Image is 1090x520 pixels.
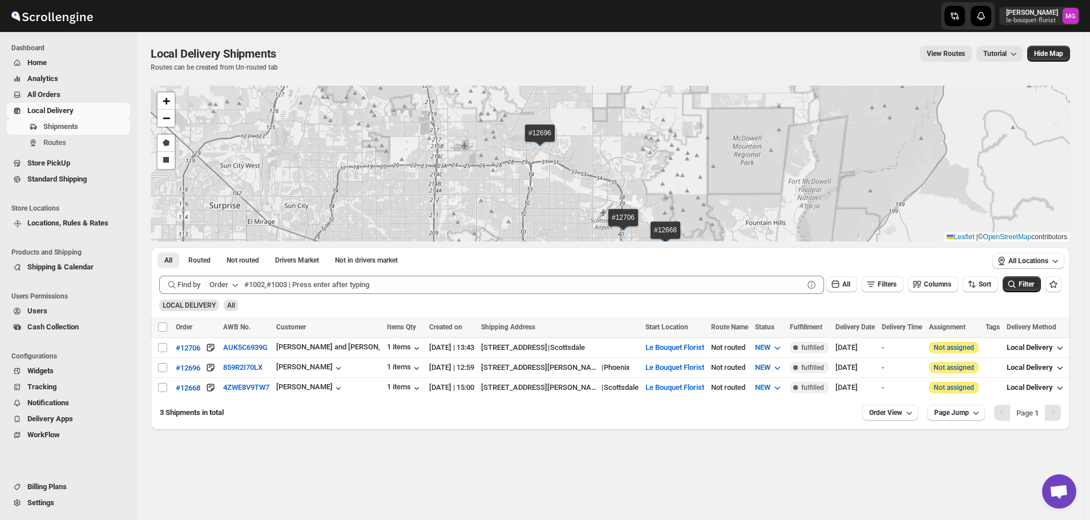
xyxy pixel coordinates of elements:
div: 1 items [387,382,422,394]
div: | [481,342,639,353]
button: Not assigned [934,344,974,352]
span: 3 Shipments in total [160,408,224,417]
span: NEW [755,363,770,372]
button: [PERSON_NAME] [276,362,344,374]
button: Order View [862,405,918,421]
button: Settings [7,495,130,511]
div: #12696 [176,364,200,372]
button: #12706 [176,342,200,353]
button: All [826,276,857,292]
nav: Pagination [994,405,1061,421]
span: Sort [979,280,991,288]
button: Home [7,55,130,71]
button: [PERSON_NAME] and [PERSON_NAME] [276,342,380,354]
img: ScrollEngine [9,2,95,30]
span: Fulfillment [790,323,822,331]
div: © contributors [944,232,1070,242]
div: Not routed [711,342,748,353]
div: 1 items [387,362,422,374]
span: Filter [1019,280,1034,288]
button: Shipping & Calendar [7,259,130,275]
span: Notifications [27,398,69,407]
span: LOCAL DELIVERY [163,301,216,309]
div: - [882,382,922,393]
text: MG [1065,13,1076,20]
button: NEW [748,358,790,377]
button: view route [920,46,972,62]
span: − [163,111,170,125]
span: Configurations [11,352,131,361]
button: 4ZWE8V9TW7 [223,383,269,392]
button: Notifications [7,395,130,411]
span: View Routes [927,49,965,58]
div: [STREET_ADDRESS] [481,342,547,353]
a: Leaflet [947,233,974,241]
button: All Locations [992,253,1064,269]
span: Users [27,307,47,315]
span: Melody Gluth [1063,8,1079,24]
button: AUK5C6939G [223,343,268,352]
div: [PERSON_NAME] [276,382,344,394]
button: Filter [1003,276,1041,292]
button: Columns [908,276,958,292]
div: | [481,382,639,393]
button: User menu [999,7,1080,25]
button: Users [7,303,130,319]
span: fulfilled [801,363,824,372]
button: #12696 [176,362,200,373]
span: Delivery Date [835,323,875,331]
span: Store PickUp [27,159,70,167]
span: Local Delivery [1007,383,1053,392]
button: Sort [963,276,998,292]
button: All Orders [7,87,130,103]
span: Tutorial [983,50,1007,58]
div: #12706 [176,344,200,352]
img: Marker [531,134,548,146]
p: Routes can be created from Un-routed tab [151,63,281,72]
button: Local Delivery [1000,378,1072,397]
div: [STREET_ADDRESS][PERSON_NAME] [481,382,601,393]
div: [STREET_ADDRESS][PERSON_NAME] [481,362,601,373]
button: Routes [7,135,130,151]
span: Tracking [27,382,56,391]
div: [DATE] [835,342,875,353]
span: Routes [43,138,66,147]
span: All [227,301,235,309]
button: Local Delivery [1000,358,1072,377]
div: Scottsdale [604,382,639,393]
img: Marker [615,218,632,231]
button: Order [203,276,248,294]
span: Tags [986,323,1000,331]
span: Order [176,323,192,331]
span: NEW [755,343,770,352]
span: Local Delivery [1007,343,1053,352]
span: Route Name [711,323,748,331]
button: #12668 [176,382,200,393]
span: Store Locations [11,204,131,213]
button: Routed [181,252,217,268]
span: Local Delivery [27,106,74,115]
button: 1 items [387,342,422,354]
span: Local Delivery Shipments [151,47,276,61]
button: Le Bouquet Florist [645,363,704,372]
span: Delivery Apps [27,414,73,423]
div: Order [209,279,228,291]
span: Columns [924,280,951,288]
div: [DATE] | 12:59 [429,362,474,373]
span: Settings [27,498,54,507]
div: | [481,362,639,373]
span: Analytics [27,74,58,83]
span: Drivers Market [275,256,319,265]
p: le-bouquet-florist [1006,17,1058,24]
span: Delivery Time [882,323,922,331]
span: Dashboard [11,43,131,53]
button: Cash Collection [7,319,130,335]
a: Zoom out [158,110,175,127]
span: Billing Plans [27,482,67,491]
button: Analytics [7,71,130,87]
span: NEW [755,383,770,392]
span: Start Location [645,323,688,331]
button: Not assigned [934,384,974,392]
img: Marker [657,231,674,243]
